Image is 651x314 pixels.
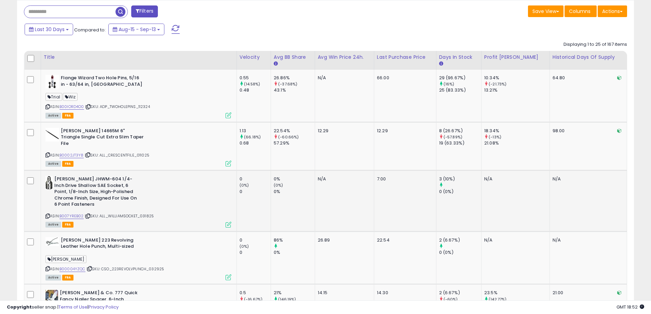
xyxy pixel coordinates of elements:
[240,249,271,256] div: 0
[274,54,312,61] div: Avg BB Share
[59,213,84,219] a: B007YREB02
[484,54,547,61] div: Profit [PERSON_NAME]
[318,290,369,296] div: 14.15
[274,189,315,195] div: 0%
[240,290,271,296] div: 0.5
[318,75,369,81] div: N/A
[274,87,315,93] div: 43.1%
[553,128,622,134] div: 98.00
[240,182,249,188] small: (0%)
[278,134,299,140] small: (-60.66%)
[108,24,164,35] button: Aug-15 - Sep-13
[45,113,61,119] span: All listings currently available for purchase on Amazon
[45,161,61,167] span: All listings currently available for purchase on Amazon
[484,290,550,296] div: 23.5%
[274,75,315,81] div: 26.86%
[553,176,622,182] div: N/A
[119,26,156,33] span: Aug-15 - Sep-13
[439,140,481,146] div: 19 (63.33%)
[7,304,32,310] strong: Copyright
[274,249,315,256] div: 0%
[274,176,315,182] div: 0%
[244,134,261,140] small: (66.18%)
[553,54,624,61] div: Historical Days Of Supply
[553,237,622,243] div: N/A
[45,128,231,166] div: ASIN:
[274,128,315,134] div: 22.54%
[25,24,73,35] button: Last 30 Days
[58,304,87,310] a: Terms of Use
[59,104,84,110] a: B00IORD4O0
[553,290,622,296] div: 21.00
[318,128,369,134] div: 12.29
[484,176,544,182] div: N/A
[240,176,271,182] div: 0
[484,237,544,243] div: N/A
[274,182,283,188] small: (0%)
[240,189,271,195] div: 0
[62,222,74,228] span: FBA
[274,140,315,146] div: 57.29%
[240,237,271,243] div: 0
[439,176,481,182] div: 3 (10%)
[89,304,119,310] a: Privacy Policy
[54,176,137,209] b: [PERSON_NAME] JHWM-604 1/4-Inch Drive Shallow SAE Socket, 6 Point, 1/8-Inch Size, High-Polished C...
[274,61,278,67] small: Avg BB Share.
[131,5,158,17] button: Filters
[439,290,481,296] div: 2 (6.67%)
[244,81,260,87] small: (14.58%)
[85,213,154,219] span: | SKU: ALL_WILLIAMSOCKET_031825
[318,237,369,243] div: 26.89
[377,75,431,81] div: 66.00
[62,113,74,119] span: FBA
[85,152,149,158] span: | SKU: ALL_CRESCENTFILE_011025
[439,249,481,256] div: 0 (0%)
[569,8,591,15] span: Columns
[61,237,144,251] b: [PERSON_NAME] 223 Revolving Leather Hole Punch, Multi-sized
[439,61,443,67] small: Days In Stock.
[61,75,144,89] b: Flange Wizard Two Hole Pins, 5/16 in - 63/64 in, [GEOGRAPHIC_DATA]
[62,161,74,167] span: FBA
[377,290,431,296] div: 14.30
[240,244,249,249] small: (0%)
[553,75,622,81] div: 64.80
[489,81,506,87] small: (-21.73%)
[45,176,231,227] div: ASIN:
[274,290,315,296] div: 21%
[278,81,297,87] small: (-37.68%)
[63,93,78,101] span: Wiz
[616,304,644,310] span: 2025-10-14 18:52 GMT
[62,275,74,281] span: FBA
[439,237,481,243] div: 2 (6.67%)
[60,290,143,304] b: [PERSON_NAME] & Co. 777 Quick Fancy Nailer Spacer, 6-Inch
[439,75,481,81] div: 29 (96.67%)
[439,189,481,195] div: 0 (0%)
[484,140,550,146] div: 21.08%
[35,26,65,33] span: Last 30 Days
[45,75,59,88] img: 21VvxR9IDiL._SL40_.jpg
[598,5,627,17] button: Actions
[528,5,564,17] button: Save View
[59,152,84,158] a: B0002JT3Y8
[484,128,550,134] div: 18.34%
[484,87,550,93] div: 13.21%
[565,5,597,17] button: Columns
[7,304,119,311] div: seller snap | |
[45,128,59,141] img: 214FHuTI8tL._SL40_.jpg
[377,54,433,61] div: Last Purchase Price
[489,134,501,140] small: (-13%)
[59,266,85,272] a: B00004YZQC
[318,176,369,182] div: N/A
[240,87,271,93] div: 0.48
[74,27,106,33] span: Compared to:
[45,255,86,263] span: [PERSON_NAME]
[484,75,550,81] div: 10.34%
[240,140,271,146] div: 0.68
[439,87,481,93] div: 25 (83.33%)
[86,266,164,272] span: | SKU: CSO_223REVOLVPUNCH_032925
[45,237,59,246] img: 41aMT1SdVWL._SL40_.jpg
[439,54,478,61] div: Days In Stock
[61,128,144,149] b: [PERSON_NAME] 14665M 6" Triangle Single Cut Extra Slim Taper File
[240,75,271,81] div: 0.55
[439,128,481,134] div: 8 (26.67%)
